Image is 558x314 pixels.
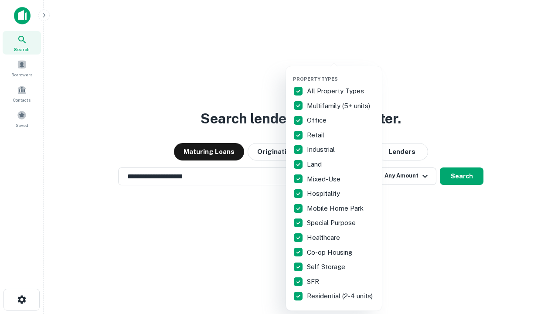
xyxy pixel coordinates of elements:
p: Healthcare [307,232,342,243]
p: Retail [307,130,326,140]
p: Land [307,159,323,170]
p: SFR [307,276,321,287]
iframe: Chat Widget [514,244,558,286]
p: Mixed-Use [307,174,342,184]
p: All Property Types [307,86,366,96]
p: Office [307,115,328,126]
p: Multifamily (5+ units) [307,101,372,111]
p: Residential (2-4 units) [307,291,374,301]
p: Self Storage [307,262,347,272]
p: Industrial [307,144,337,155]
p: Special Purpose [307,218,357,228]
p: Co-op Housing [307,247,354,258]
p: Mobile Home Park [307,203,365,214]
p: Hospitality [307,188,342,199]
span: Property Types [293,76,338,82]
